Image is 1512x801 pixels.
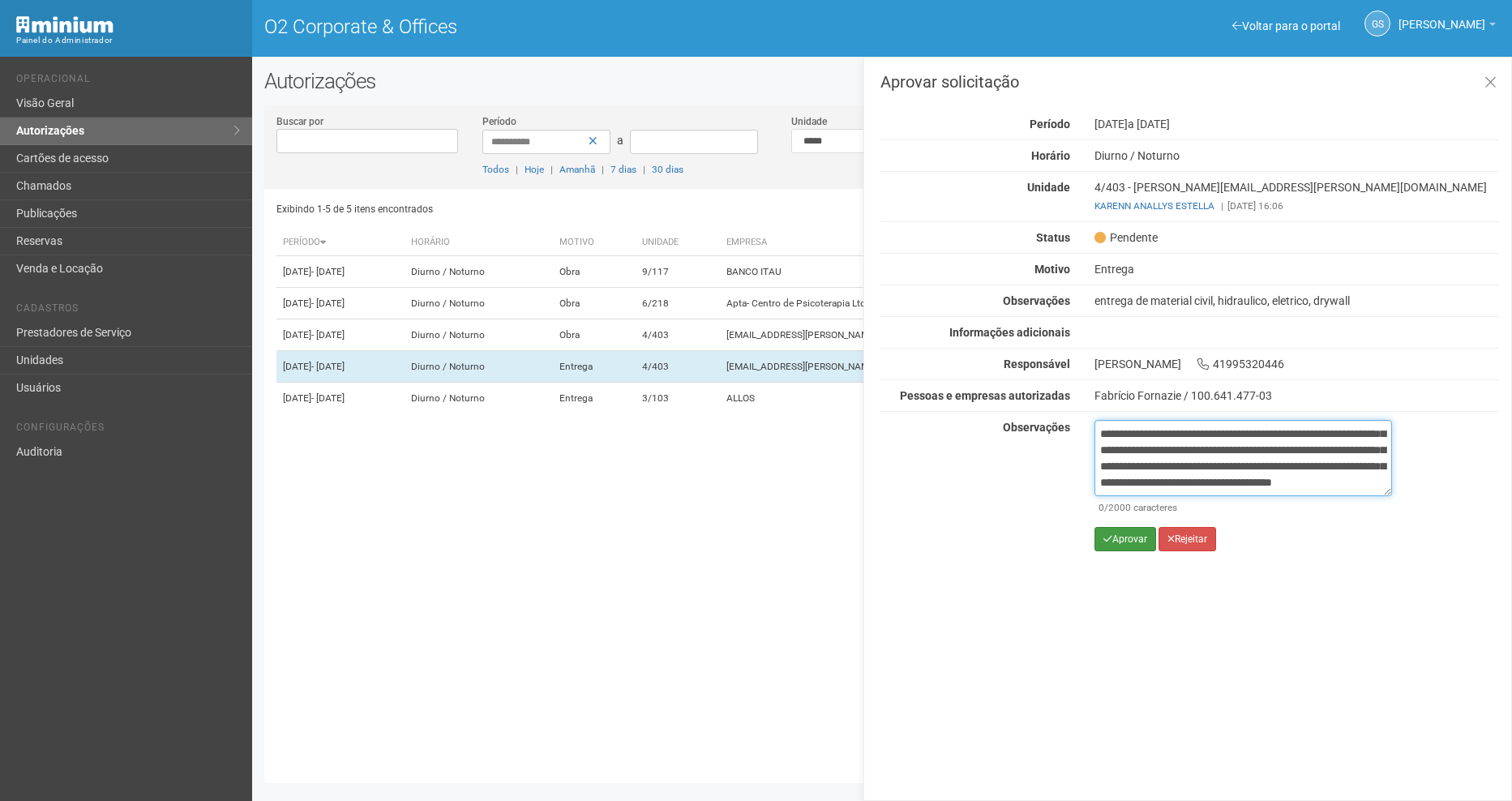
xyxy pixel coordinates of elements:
[1094,527,1156,551] button: Aprovar
[720,288,1125,319] td: Apta- Centro de Psicoterapia Ltda
[311,298,345,309] span: - [DATE]
[1082,293,1511,308] div: entrega de material civil, hidraulico, eletrico, drywall
[276,288,405,319] td: [DATE]
[1031,149,1070,162] strong: Horário
[553,288,635,319] td: Obra
[1099,500,1388,515] div: /2000 caracteres
[1082,357,1511,371] div: [PERSON_NAME] 41995320446
[636,351,721,383] td: 4/403
[553,229,635,256] th: Motivo
[791,114,827,129] label: Unidade
[276,114,323,129] label: Buscar por
[559,164,595,175] a: Amanhã
[16,16,114,33] img: Minium
[1094,388,1499,403] div: Fabrício Fornazie / 100.641.477-03
[1034,263,1070,276] strong: Motivo
[1364,11,1390,36] a: GS
[636,256,721,288] td: 9/117
[311,266,345,277] span: - [DATE]
[610,164,636,175] a: 7 dias
[405,319,554,351] td: Diurno / Noturno
[1159,527,1216,551] button: Rejeitar
[276,383,405,414] td: [DATE]
[636,229,721,256] th: Unidade
[1082,148,1511,163] div: Diurno / Noturno
[1082,180,1511,213] div: 4/403 - [PERSON_NAME][EMAIL_ADDRESS][PERSON_NAME][DOMAIN_NAME]
[1094,199,1499,213] div: [DATE] 16:06
[311,329,345,341] span: - [DATE]
[276,197,877,221] div: Exibindo 1-5 de 5 itens encontrados
[1128,118,1170,131] span: a [DATE]
[405,383,554,414] td: Diurno / Noturno
[720,256,1125,288] td: BANCO ITAU
[652,164,683,175] a: 30 dias
[1094,200,1214,212] a: KARENN ANALLYS ESTELLA
[636,383,721,414] td: 3/103
[482,114,516,129] label: Período
[553,351,635,383] td: Entrega
[16,33,240,48] div: Painel do Administrador
[405,351,554,383] td: Diurno / Noturno
[405,229,554,256] th: Horário
[1082,117,1511,131] div: [DATE]
[405,256,554,288] td: Diurno / Noturno
[1221,200,1223,212] span: |
[617,134,623,147] span: a
[602,164,604,175] span: |
[553,319,635,351] td: Obra
[276,351,405,383] td: [DATE]
[720,383,1125,414] td: ALLOS
[264,16,870,37] h1: O2 Corporate & Offices
[720,319,1125,351] td: [EMAIL_ADDRESS][PERSON_NAME][DOMAIN_NAME]
[1082,262,1511,276] div: Entrega
[643,164,645,175] span: |
[525,164,544,175] a: Hoje
[1232,19,1340,32] a: Voltar para o portal
[1030,118,1070,131] strong: Período
[720,351,1125,383] td: [EMAIL_ADDRESS][PERSON_NAME][DOMAIN_NAME]
[1474,66,1507,101] a: Fechar
[276,256,405,288] td: [DATE]
[405,288,554,319] td: Diurno / Noturno
[482,164,509,175] a: Todos
[636,288,721,319] td: 6/218
[1004,358,1070,371] strong: Responsável
[1094,230,1158,245] span: Pendente
[16,302,240,319] li: Cadastros
[553,256,635,288] td: Obra
[553,383,635,414] td: Entrega
[276,229,405,256] th: Período
[1027,181,1070,194] strong: Unidade
[311,392,345,404] span: - [DATE]
[900,389,1070,402] strong: Pessoas e empresas autorizadas
[1099,502,1104,513] span: 0
[1003,294,1070,307] strong: Observações
[636,319,721,351] td: 4/403
[550,164,553,175] span: |
[276,319,405,351] td: [DATE]
[1398,20,1496,33] a: [PERSON_NAME]
[949,326,1070,339] strong: Informações adicionais
[516,164,518,175] span: |
[16,422,240,439] li: Configurações
[1036,231,1070,244] strong: Status
[264,69,1500,93] h2: Autorizações
[311,361,345,372] span: - [DATE]
[1003,421,1070,434] strong: Observações
[880,74,1499,90] h3: Aprovar solicitação
[1398,2,1485,31] span: Gabriela Souza
[720,229,1125,256] th: Empresa
[16,73,240,90] li: Operacional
